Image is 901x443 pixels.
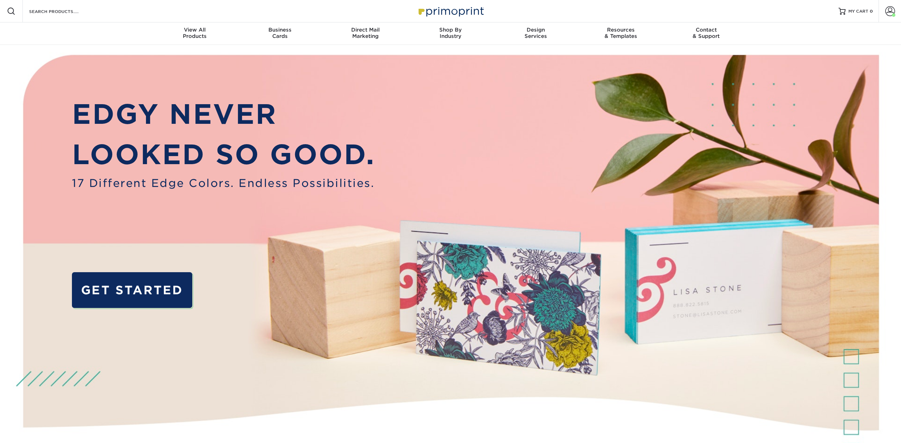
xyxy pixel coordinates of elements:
[663,27,749,39] div: & Support
[238,27,323,33] span: Business
[152,27,238,39] div: Products
[28,7,97,15] input: SEARCH PRODUCTS.....
[323,27,408,39] div: Marketing
[493,27,578,33] span: Design
[870,9,873,14] span: 0
[72,175,375,191] span: 17 Different Edge Colors. Endless Possibilities.
[663,27,749,33] span: Contact
[848,8,868,14] span: MY CART
[72,94,375,135] p: EDGY NEVER
[493,22,578,45] a: DesignServices
[323,22,408,45] a: Direct MailMarketing
[578,27,663,39] div: & Templates
[152,27,238,33] span: View All
[578,22,663,45] a: Resources& Templates
[663,22,749,45] a: Contact& Support
[238,22,323,45] a: BusinessCards
[408,27,493,33] span: Shop By
[72,272,192,308] a: GET STARTED
[323,27,408,33] span: Direct Mail
[408,22,493,45] a: Shop ByIndustry
[238,27,323,39] div: Cards
[72,134,375,175] p: LOOKED SO GOOD.
[152,22,238,45] a: View AllProducts
[493,27,578,39] div: Services
[408,27,493,39] div: Industry
[415,4,486,19] img: Primoprint
[578,27,663,33] span: Resources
